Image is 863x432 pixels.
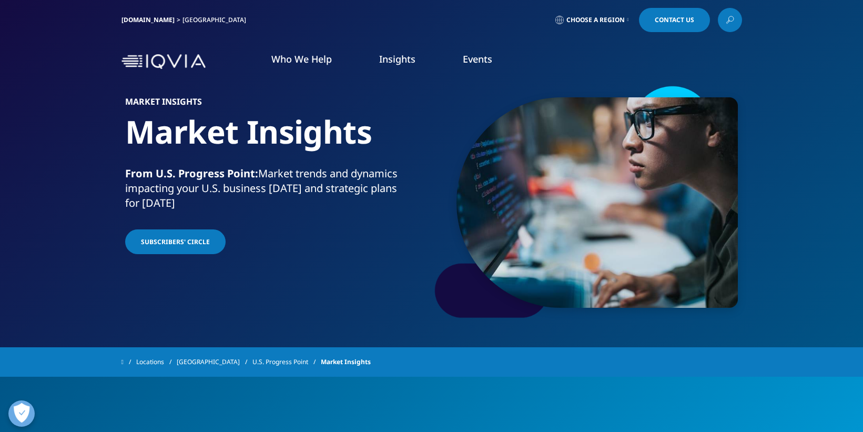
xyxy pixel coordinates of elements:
a: Locations [136,353,177,371]
h1: Market Insights [125,112,428,166]
button: 優先設定センターを開く [8,400,35,427]
img: 1121_programmer-reading-computer-codes-on-desktop-pc.jpg [456,97,738,308]
a: Who We Help [271,53,332,65]
div: [GEOGRAPHIC_DATA] [182,16,250,24]
a: Contact Us [639,8,710,32]
a: U.S. Progress Point [252,353,321,371]
a: Subscribers' Circle [125,229,226,254]
a: [GEOGRAPHIC_DATA] [177,353,252,371]
nav: Primary [210,37,742,86]
a: Insights [379,53,415,65]
div: Market trends and dynamics impacting your U.S. business [DATE] and strategic plans for [DATE] [125,166,428,210]
a: [DOMAIN_NAME] [121,15,175,24]
span: Choose a Region [566,16,625,24]
a: Events [463,53,492,65]
span: Contact Us [655,17,694,23]
strong: From U.S. Progress Point: [125,166,258,180]
img: IQVIA Healthcare Information Technology and Pharma Clinical Research Company [121,54,206,69]
span: Subscribers' Circle [141,237,210,246]
span: Market Insights [321,353,371,371]
h6: Market Insights [125,97,428,112]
